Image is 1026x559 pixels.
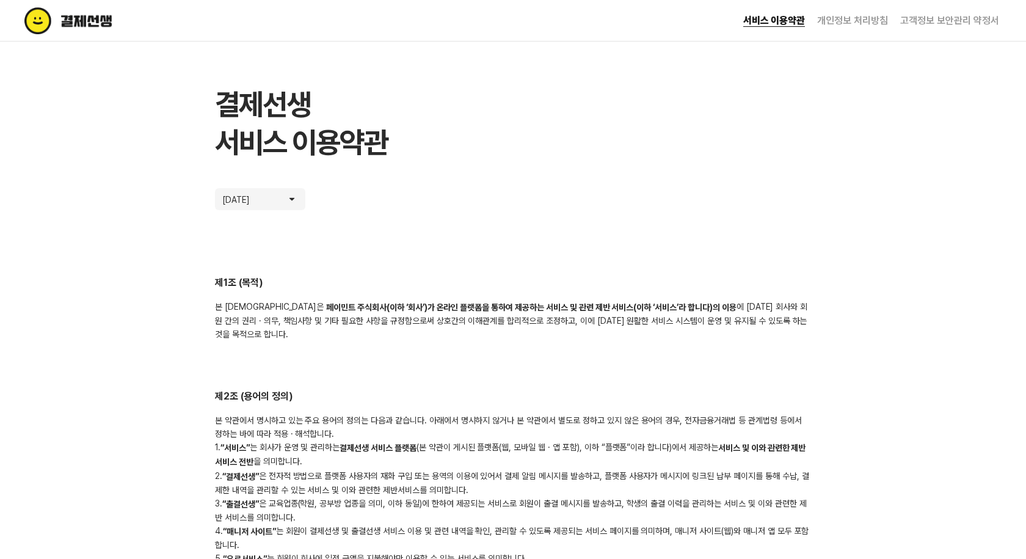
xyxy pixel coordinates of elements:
[817,15,888,26] a: 개인정보 처리방침
[743,15,805,27] a: 서비스 이용약관
[215,188,305,210] button: [DATE]
[215,86,811,161] h1: 결제선생 서비스 이용약관
[900,15,999,26] a: 고객정보 보안관리 약정서
[215,276,811,290] h2: 제1조 (목적)
[220,443,250,453] b: “서비스”
[222,499,259,509] b: “출결선생”
[223,527,276,536] b: “매니저 사이트”
[340,443,417,453] b: 결제선생 서비스 플랫폼
[286,193,298,205] img: arrow icon
[222,193,259,205] p: [DATE]
[326,302,736,312] b: 페이민트 주식회사(이하 ‘회사’)가 온라인 플랫폼을 통하여 제공하는 서비스 및 관련 제반 서비스(이하 ‘서비스’라 합니다)의 이용
[222,472,259,481] b: “결제선생”
[215,300,811,341] div: 본 [DEMOGRAPHIC_DATA]은 에 [DATE] 회사와 회원 간의 권리 · 의무, 책임사항 및 기타 필요한 사항을 규정함으로써 상호간의 이해관계를 합리적으로 조정하고,...
[215,443,806,467] b: 서비스 및 이와 관련한 제반 서비스 전반
[24,7,164,34] img: terms logo
[215,390,811,404] h2: 제2조 (용어의 정의)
